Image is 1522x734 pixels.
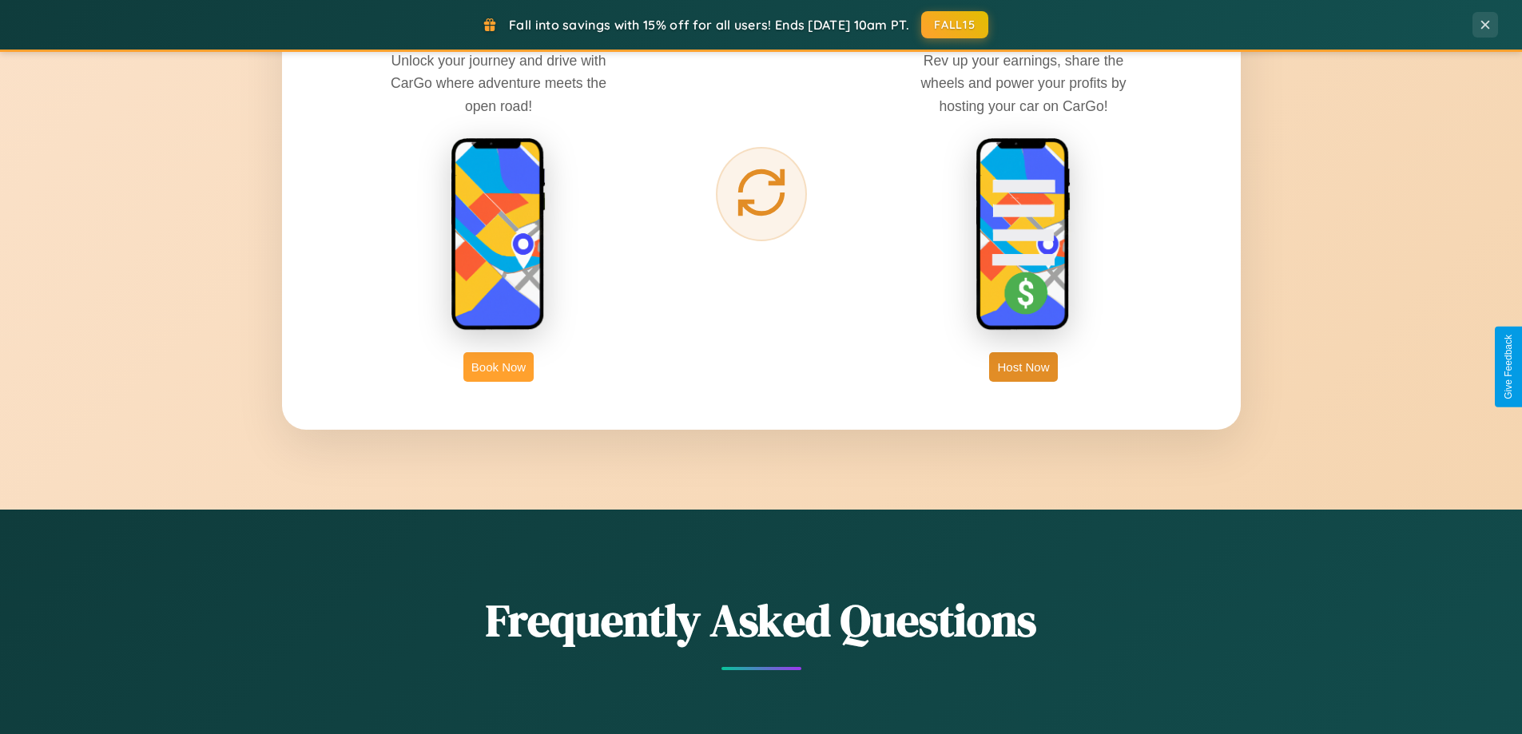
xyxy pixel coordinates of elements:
button: Book Now [463,352,534,382]
button: FALL15 [921,11,988,38]
h2: Frequently Asked Questions [282,589,1241,651]
img: host phone [976,137,1071,332]
img: rent phone [451,137,546,332]
span: Fall into savings with 15% off for all users! Ends [DATE] 10am PT. [509,17,909,33]
button: Host Now [989,352,1057,382]
p: Unlock your journey and drive with CarGo where adventure meets the open road! [379,50,618,117]
div: Give Feedback [1503,335,1514,399]
p: Rev up your earnings, share the wheels and power your profits by hosting your car on CarGo! [904,50,1143,117]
